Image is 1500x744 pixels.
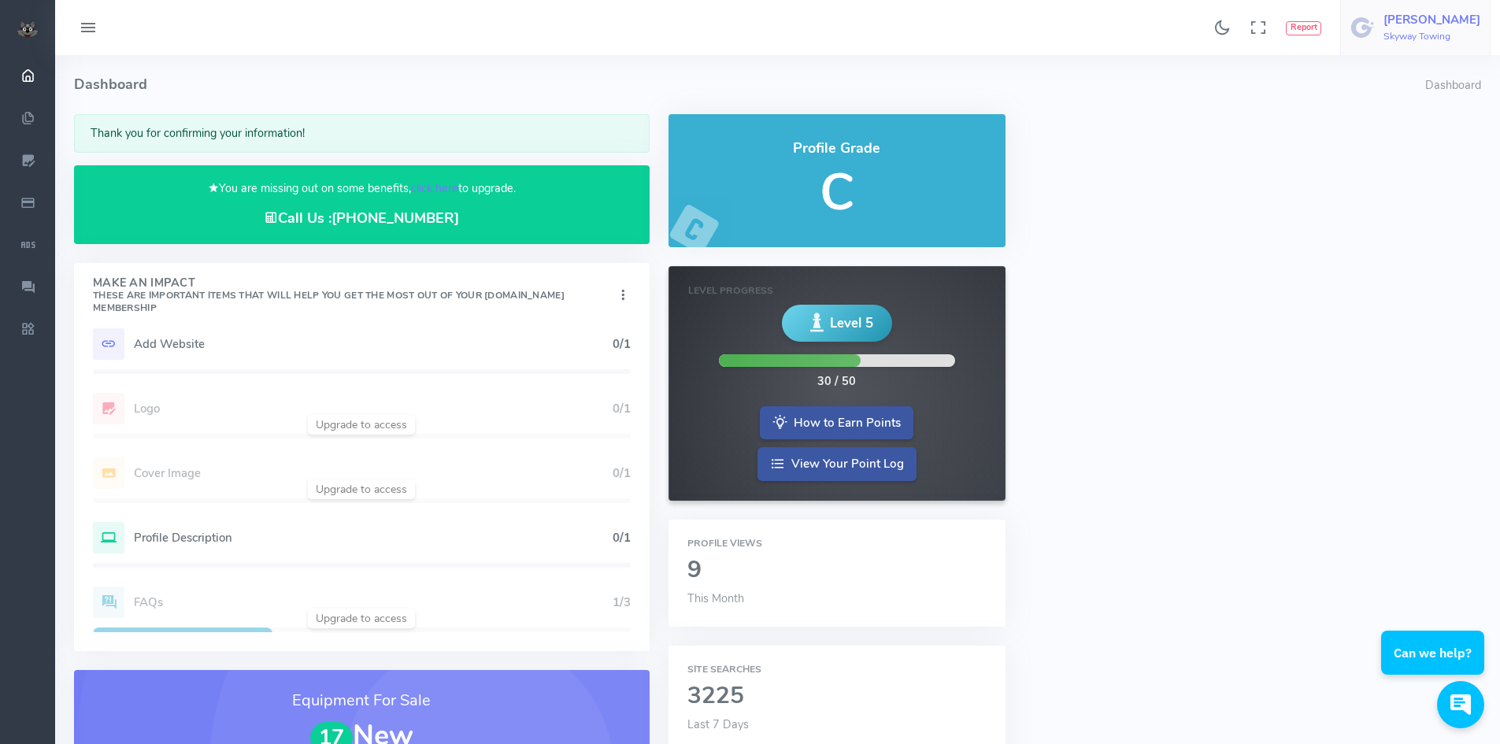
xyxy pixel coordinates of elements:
span: Last 7 Days [687,716,749,732]
h4: Make An Impact [93,277,615,315]
h4: Profile Grade [687,141,987,157]
p: You are missing out on some benefits, to upgrade. [93,180,631,198]
h5: [PERSON_NAME] [1383,13,1480,26]
span: This Month [687,590,744,606]
a: click here [411,180,458,196]
h3: Equipment For Sale [93,689,631,713]
iframe: Conversations [1371,587,1500,744]
h4: Dashboard [74,55,1425,114]
small: These are important items that will help you get the most out of your [DOMAIN_NAME] Membership [93,289,565,314]
h6: Site Searches [687,664,987,675]
button: Report [1286,21,1321,35]
h5: 0/1 [613,338,631,350]
h5: 0/1 [613,531,631,544]
div: Thank you for confirming your information! [74,114,650,153]
li: Dashboard [1425,77,1481,94]
div: 30 / 50 [817,373,856,391]
h6: Skyway Towing [1383,31,1480,42]
a: [PHONE_NUMBER] [331,209,459,228]
h5: Add Website [134,338,613,350]
img: user-image [1350,15,1376,40]
h5: Profile Description [134,531,613,544]
h5: C [687,165,987,220]
h2: 3225 [687,683,987,709]
h6: Level Progress [688,286,987,296]
a: View Your Point Log [757,447,917,481]
a: How to Earn Points [760,406,913,440]
h2: 9 [687,557,987,583]
h6: Profile Views [687,539,987,549]
img: small logo [17,20,39,38]
h4: Call Us : [93,210,631,227]
span: Level 5 [830,313,873,333]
